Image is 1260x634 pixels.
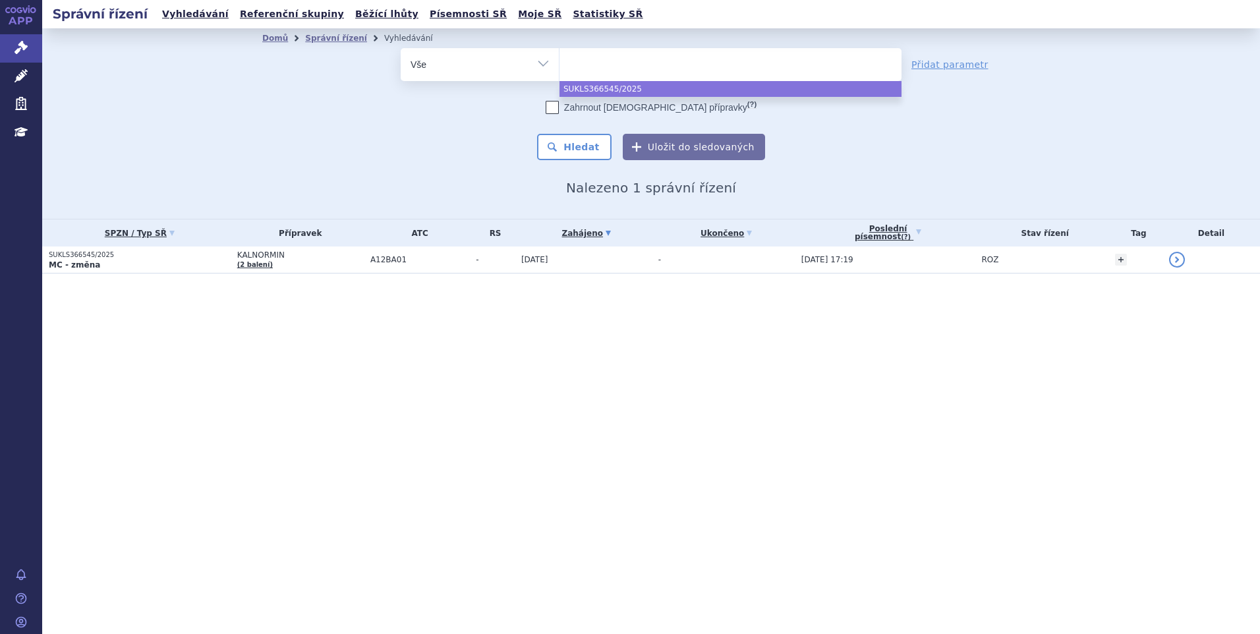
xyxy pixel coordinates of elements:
[546,101,757,114] label: Zahrnout [DEMOGRAPHIC_DATA] přípravky
[521,255,548,264] span: [DATE]
[566,180,736,196] span: Nalezeno 1 správní řízení
[49,224,231,243] a: SPZN / Typ SŘ
[236,5,348,23] a: Referenční skupiny
[351,5,422,23] a: Běžící lhůty
[569,5,646,23] a: Statistiky SŘ
[537,134,612,160] button: Hledat
[801,255,853,264] span: [DATE] 17:19
[623,134,765,160] button: Uložit do sledovaných
[364,219,469,246] th: ATC
[305,34,367,43] a: Správní řízení
[911,58,988,71] a: Přidat parametr
[801,219,975,246] a: Poslednípísemnost(?)
[1108,219,1162,246] th: Tag
[262,34,288,43] a: Domů
[49,260,100,270] strong: MC - změna
[514,5,565,23] a: Moje SŘ
[1169,252,1185,268] a: detail
[231,219,364,246] th: Přípravek
[469,219,515,246] th: RS
[658,255,661,264] span: -
[370,255,469,264] span: A12BA01
[476,255,515,264] span: -
[975,219,1108,246] th: Stav řízení
[237,250,364,260] span: KALNORMIN
[1162,219,1260,246] th: Detail
[982,255,999,264] span: ROZ
[49,250,231,260] p: SUKLS366545/2025
[1115,254,1127,266] a: +
[42,5,158,23] h2: Správní řízení
[384,28,450,48] li: Vyhledávání
[521,224,652,243] a: Zahájeno
[237,261,273,268] a: (2 balení)
[747,100,757,109] abbr: (?)
[426,5,511,23] a: Písemnosti SŘ
[158,5,233,23] a: Vyhledávání
[901,233,911,241] abbr: (?)
[559,81,902,97] li: SUKLS366545/2025
[658,224,795,243] a: Ukončeno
